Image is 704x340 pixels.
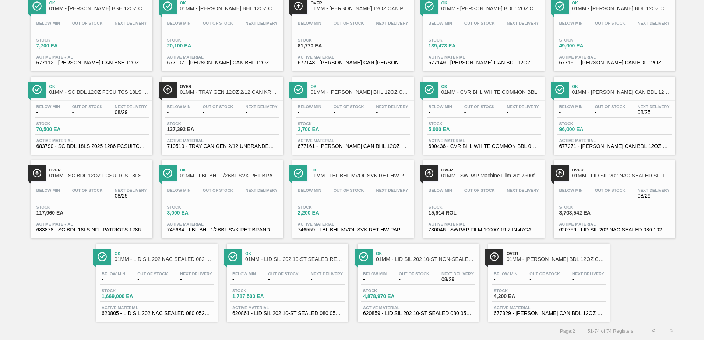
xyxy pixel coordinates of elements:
span: Stock [36,205,88,209]
a: ÍconeOver01MM - [PERSON_NAME] BDL 12OZ CAN 30/12 CAN PK - [US_STATE] NCAA PROMOBelow Min-Out Of S... [483,238,613,322]
a: ÍconeOk01MM - [PERSON_NAME] BHL 12OZ CAN 30/12 CAN PK FARMING PROMOBelow Min-Out Of Stock-Next De... [287,71,418,155]
span: 7,700 EA [36,43,88,49]
span: 01MM - LBL BHL 1/2BBL SVK RET BRAND PPS #4 [180,173,279,178]
span: 620759 - LID SIL 202 NAC SEALED 080 1021 SIL EPOX [559,227,670,233]
span: 01MM - CARR BDL 12OZ CAN 30/12 CAN PK - NEW HAMPSHIRE NCAA PROMO [507,256,606,262]
span: 683790 - SC BDL 18LS 2025 1286 FCSUITCS 12OZ 1286 [36,144,147,149]
span: Below Min [429,188,452,192]
span: - [464,110,495,115]
span: 677107 - CARR CAN BHL 12OZ TWNSTK 30/12 CAN 0724 [167,60,278,65]
a: ÍconeOver01MM - TRAY GEN 12OZ 2/12 CAN KRFT 1023-NBelow Min-Out Of Stock-Next Delivery-Stock137,3... [156,71,287,155]
img: Ícone [163,85,172,94]
span: 677148 - CARR CAN BUD 12OZ FOH ALWAYS CAN PK 12/1 [298,60,408,65]
span: - [464,26,495,32]
span: 620859 - LID SIL 202 10-ST SEALED 080 0523 SIL 06 [363,311,474,316]
a: ÍconeOk01MM - LID SIL 202 NAC SEALED 082 0521 RED DIEBelow Min-Out Of Stock-Next Delivery-Stock1,... [91,238,221,322]
span: Page : 2 [560,328,575,334]
img: Ícone [359,252,368,261]
span: - [36,193,60,199]
span: Out Of Stock [203,105,233,109]
span: - [72,110,103,115]
span: 1,717,500 EA [232,294,284,299]
span: Next Delivery [311,272,343,276]
span: - [429,193,452,199]
span: 4,200 EA [494,294,545,299]
img: Ícone [294,1,303,11]
button: < [644,322,663,340]
span: 01MM - LID SIL 202 NAC SEALED 082 0521 RED DIE [115,256,214,262]
span: Out Of Stock [137,272,168,276]
span: Below Min [167,105,191,109]
img: Ícone [294,85,303,94]
span: Next Delivery [638,188,670,192]
span: - [429,110,452,115]
img: Ícone [32,85,42,94]
a: ÍconeOk01MM - [PERSON_NAME] CAN BDL 12OZ PATRIOTS TWNSTK 30/12Below Min-Out Of Stock-Next Deliver... [548,71,679,155]
span: 3,708,542 EA [559,210,611,216]
img: Ícone [425,1,434,11]
img: Ícone [163,1,172,11]
span: 20,100 EA [167,43,219,49]
span: - [464,193,495,199]
span: Below Min [559,105,583,109]
span: Next Delivery [507,188,539,192]
span: Out Of Stock [72,105,103,109]
span: Active Material [429,138,539,143]
span: Out Of Stock [464,188,495,192]
span: Next Delivery [115,188,147,192]
span: Active Material [559,55,670,59]
span: 01MM - CARR BHL 12OZ CAN 30/12 CAN PK FARMING PROMO [311,89,410,95]
a: ÍconeOk01MM - SC BDL 12OZ FCSUITCS 18LS HULK HANDLE - AQUEOUS COATINGBelow Min-Out Of Stock-Next ... [25,71,156,155]
span: 677271 - CARR CAN BDL 12OZ NFL-PATRIOTS TWNSTK 30 [559,144,670,149]
span: - [115,26,147,32]
span: - [246,193,278,199]
span: Active Material [429,55,539,59]
span: Stock [102,288,153,293]
span: - [572,277,604,282]
span: Active Material [167,55,278,59]
span: Below Min [429,21,452,25]
span: Active Material [559,222,670,226]
img: Ícone [32,1,42,11]
span: - [376,193,408,199]
span: Ok [49,1,149,5]
span: Below Min [298,21,321,25]
span: Stock [429,38,480,42]
span: - [559,193,583,199]
span: Next Delivery [572,272,604,276]
span: - [559,110,583,115]
span: Stock [559,205,611,209]
button: > [663,322,681,340]
span: 01MM - LID SIL 202 10-ST NON-SEALED 088 0824 SI [376,256,475,262]
span: 683878 - SC BDL 18LS NFL-PATRIOTS 1286 FCSUITCS 1 [36,227,147,233]
span: - [638,26,670,32]
span: 01MM - CARR BDL 12OZ CAN TWNSTK 30/12 CAN-Aqueous [572,6,672,11]
a: ÍconeOver01MM - LID SIL 202 NAC SEALED SIL 1021Below Min-Out Of Stock-Next Delivery08/29Stock3,70... [548,155,679,238]
span: Stock [167,38,219,42]
span: Over [180,84,279,89]
span: Out Of Stock [203,188,233,192]
span: 01MM - CARR BSH 12OZ CAN TWNSTK 30/12 CAN [49,6,149,11]
a: ÍconeOk01MM - CVR BHL WHITE COMMON BBLBelow Min-Out Of Stock-Next Delivery-Stock5,000 EAActive Ma... [418,71,548,155]
span: 5,000 EA [429,127,480,132]
span: Out Of Stock [529,272,560,276]
span: Out Of Stock [464,21,495,25]
span: 620805 - LID SIL 202 NAC SEALED 080 0522 RED DIE [102,311,212,316]
span: 139,473 EA [429,43,480,49]
span: Stock [167,121,219,126]
span: Active Material [298,55,408,59]
span: 01MM - TRAY GEN 12OZ 2/12 CAN KRFT 1023-N [180,89,279,95]
span: Below Min [102,272,125,276]
span: Stock [232,288,284,293]
span: Out Of Stock [268,272,299,276]
span: Below Min [298,105,321,109]
span: Out Of Stock [334,21,364,25]
span: - [203,110,233,115]
span: Ok [311,168,410,172]
span: Below Min [36,21,60,25]
img: Ícone [98,252,107,261]
span: 49,900 EA [559,43,611,49]
img: Ícone [555,1,564,11]
span: Out Of Stock [334,105,364,109]
span: Out Of Stock [72,21,103,25]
